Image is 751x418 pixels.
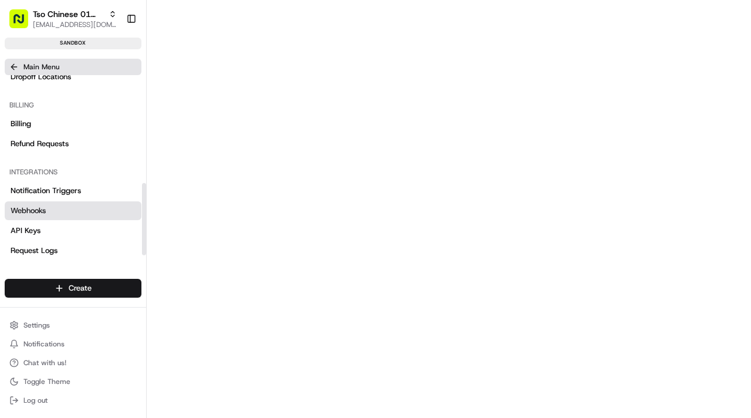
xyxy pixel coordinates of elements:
[5,68,141,86] a: Dropoff Locations
[99,171,109,181] div: 💻
[23,339,65,349] span: Notifications
[5,96,141,114] div: Billing
[69,283,92,294] span: Create
[33,20,117,29] button: [EMAIL_ADDRESS][DOMAIN_NAME]
[11,119,31,129] span: Billing
[5,392,141,409] button: Log out
[5,336,141,352] button: Notifications
[5,114,141,133] a: Billing
[83,198,142,208] a: Powered byPylon
[5,181,141,200] a: Notification Triggers
[23,358,66,368] span: Chat with us!
[199,116,214,130] button: Start new chat
[5,279,141,298] button: Create
[111,170,188,182] span: API Documentation
[117,199,142,208] span: Pylon
[23,377,70,386] span: Toggle Theme
[11,205,46,216] span: Webhooks
[23,396,48,405] span: Log out
[5,134,141,153] a: Refund Requests
[11,139,69,149] span: Refund Requests
[23,170,90,182] span: Knowledge Base
[5,317,141,333] button: Settings
[12,47,214,66] p: Welcome 👋
[23,321,50,330] span: Settings
[40,112,192,124] div: Start new chat
[11,72,71,82] span: Dropoff Locations
[11,225,40,236] span: API Keys
[11,245,57,256] span: Request Logs
[31,76,194,88] input: Clear
[5,221,141,240] a: API Keys
[12,112,33,133] img: 1736555255976-a54dd68f-1ca7-489b-9aae-adbdc363a1c4
[7,166,94,187] a: 📗Knowledge Base
[5,355,141,371] button: Chat with us!
[5,201,141,220] a: Webhooks
[5,5,121,33] button: Tso Chinese 01 Cherrywood[EMAIL_ADDRESS][DOMAIN_NAME]
[5,59,141,75] button: Main Menu
[94,166,193,187] a: 💻API Documentation
[11,186,81,196] span: Notification Triggers
[5,38,141,49] div: sandbox
[5,163,141,181] div: Integrations
[40,124,148,133] div: We're available if you need us!
[33,8,104,20] button: Tso Chinese 01 Cherrywood
[5,241,141,260] a: Request Logs
[5,373,141,390] button: Toggle Theme
[12,12,35,35] img: Nash
[12,171,21,181] div: 📗
[23,62,59,72] span: Main Menu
